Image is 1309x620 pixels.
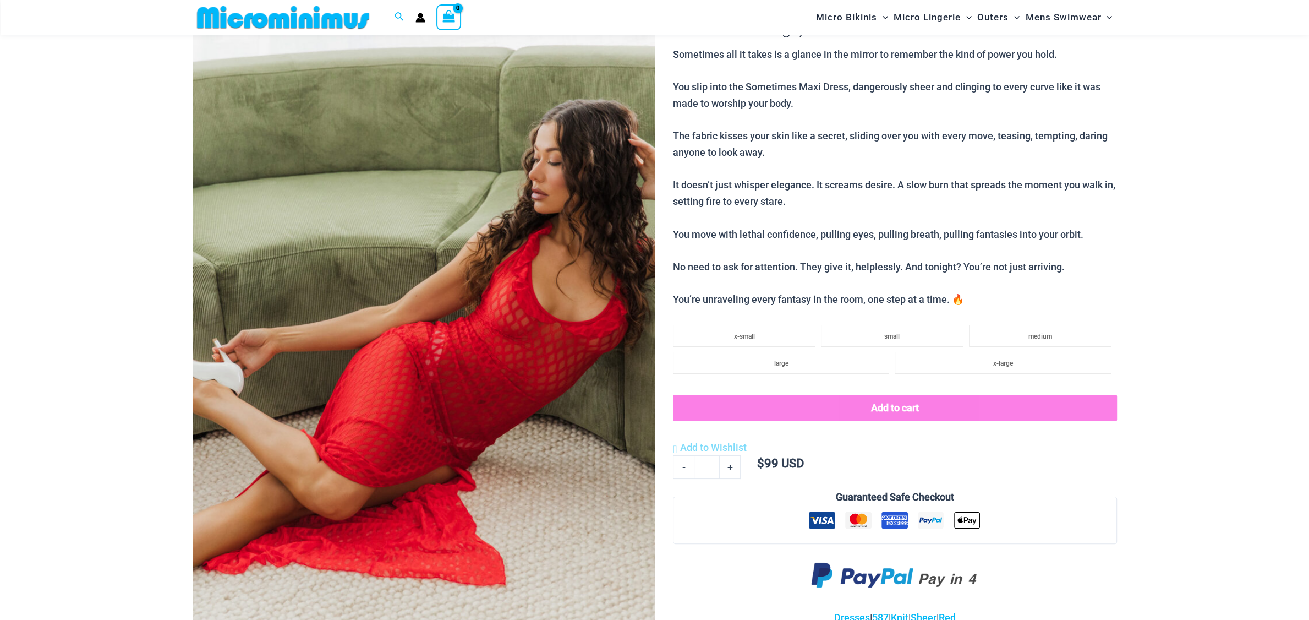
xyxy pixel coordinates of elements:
[993,360,1013,367] span: x-large
[1025,3,1101,31] span: Mens Swimwear
[673,325,815,347] li: x-small
[193,5,374,30] img: MM SHOP LOGO FLAT
[891,3,974,31] a: Micro LingerieMenu ToggleMenu Toggle
[673,395,1116,421] button: Add to cart
[673,46,1116,308] p: Sometimes all it takes is a glance in the mirror to remember the kind of power you hold. You slip...
[757,456,764,470] span: $
[1028,333,1052,340] span: medium
[831,489,959,505] legend: Guaranteed Safe Checkout
[720,455,741,478] a: +
[1101,3,1112,31] span: Menu Toggle
[436,4,462,30] a: View Shopping Cart, empty
[813,3,891,31] a: Micro BikinisMenu ToggleMenu Toggle
[734,333,755,340] span: x-small
[694,455,720,478] input: Product quantity
[974,3,1022,31] a: OutersMenu ToggleMenu Toggle
[821,325,963,347] li: small
[395,10,404,24] a: Search icon link
[884,333,900,340] span: small
[977,3,1009,31] span: Outers
[812,2,1117,33] nav: Site Navigation
[774,360,788,367] span: large
[895,352,1111,374] li: x-large
[1022,3,1115,31] a: Mens SwimwearMenu ToggleMenu Toggle
[961,3,972,31] span: Menu Toggle
[673,439,746,456] a: Add to Wishlist
[816,3,877,31] span: Micro Bikinis
[757,456,803,470] bdi: 99 USD
[877,3,888,31] span: Menu Toggle
[673,455,694,478] a: -
[969,325,1111,347] li: medium
[680,442,746,453] span: Add to Wishlist
[1009,3,1020,31] span: Menu Toggle
[673,352,889,374] li: large
[415,13,425,23] a: Account icon link
[894,3,961,31] span: Micro Lingerie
